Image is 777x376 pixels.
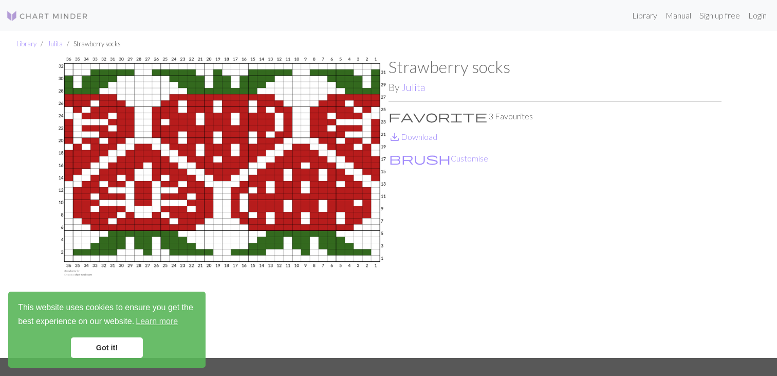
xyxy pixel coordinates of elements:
[47,40,63,48] a: Julita
[388,110,487,122] i: Favourite
[388,109,487,123] span: favorite
[388,132,437,141] a: DownloadDownload
[388,110,721,122] p: 3 Favourites
[63,39,121,49] li: Strawberry socks
[628,5,661,26] a: Library
[661,5,695,26] a: Manual
[388,81,721,93] h2: By
[71,337,143,358] a: dismiss cookie message
[389,151,451,166] span: brush
[401,81,425,93] a: Julita
[744,5,771,26] a: Login
[388,131,401,143] i: Download
[134,314,179,329] a: learn more about cookies
[55,57,388,358] img: strawberry
[18,301,196,329] span: This website uses cookies to ensure you get the best experience on our website.
[389,152,451,165] i: Customise
[388,130,401,144] span: save_alt
[8,292,206,368] div: cookieconsent
[388,57,721,77] h1: Strawberry socks
[695,5,744,26] a: Sign up free
[388,152,489,165] button: CustomiseCustomise
[6,10,88,22] img: Logo
[16,40,36,48] a: Library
